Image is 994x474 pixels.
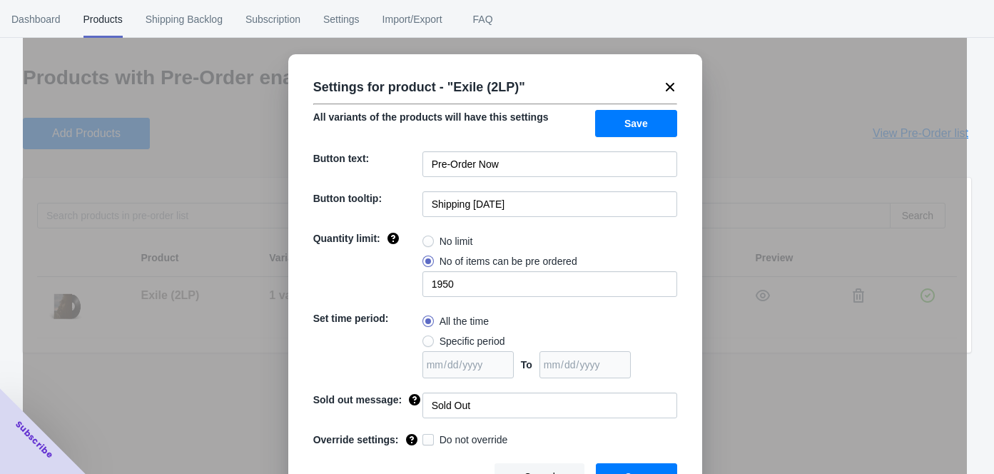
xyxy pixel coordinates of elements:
[313,233,380,244] span: Quantity limit:
[313,76,525,99] p: Settings for product - " Exile (2LP) "
[521,359,532,370] span: To
[465,1,501,38] span: FAQ
[13,418,56,461] span: Subscribe
[313,193,382,204] span: Button tooltip:
[313,434,399,445] span: Override settings:
[11,1,61,38] span: Dashboard
[624,118,648,129] span: Save
[313,394,402,405] span: Sold out message:
[313,313,389,324] span: Set time period:
[440,254,577,268] span: No of items can be pre ordered
[146,1,223,38] span: Shipping Backlog
[83,1,123,38] span: Products
[595,110,677,137] button: Save
[323,1,360,38] span: Settings
[245,1,300,38] span: Subscription
[313,111,549,123] span: All variants of the products will have this settings
[313,153,370,164] span: Button text:
[440,433,508,447] span: Do not override
[440,314,489,328] span: All the time
[382,1,442,38] span: Import/Export
[440,234,473,248] span: No limit
[440,334,505,348] span: Specific period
